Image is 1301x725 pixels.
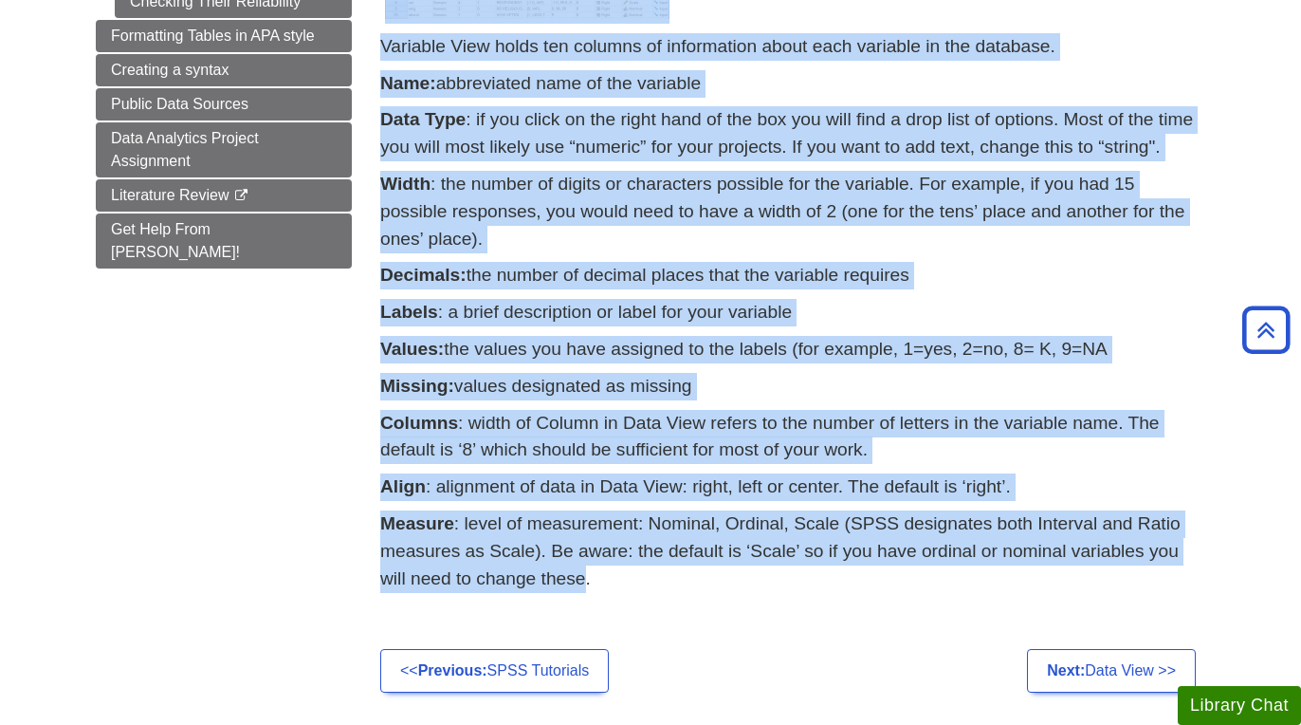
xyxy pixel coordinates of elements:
[380,299,1205,326] p: : a brief description or label for your variable
[233,190,249,202] i: This link opens in a new window
[96,54,352,86] a: Creating a syntax
[96,122,352,177] a: Data Analytics Project Assignment
[111,28,315,44] span: Formatting Tables in APA style
[380,70,1205,98] p: abbreviated name of the variable
[1027,649,1196,693] a: Next:Data View >>
[380,511,1205,592] p: : level of measurement: Nominal, Ordinal, Scale (SPSS designates both Interval and Ratio measures...
[96,214,352,269] a: Get Help From [PERSON_NAME]!
[1236,317,1296,343] a: Back to Top
[380,649,609,693] a: <<Previous:SPSS Tutorials
[111,221,240,260] span: Get Help From [PERSON_NAME]!
[380,262,1205,289] p: the number of decimal places that the variable requires
[380,174,431,194] strong: Width
[380,410,1205,465] p: : width of Column in Data View refers to the number of letters in the variable name. The default ...
[1047,662,1085,679] strong: Next:
[380,373,1205,400] p: values designated as missing
[380,33,1205,61] p: Variable View holds ten columns of information about each variable in the database.
[111,187,229,203] span: Literature Review
[111,62,229,78] span: Creating a syntax
[380,106,1205,161] p: : if you click on the right hand of the box you will find a drop list of options. Most of the tim...
[96,179,352,212] a: Literature Review
[96,20,352,52] a: Formatting Tables in APA style
[1178,686,1301,725] button: Library Chat
[380,339,444,359] strong: Values:
[380,376,454,396] strong: Missing:
[380,513,454,533] strong: Measure
[111,96,248,112] span: Public Data Sources
[418,662,487,679] strong: Previous:
[380,109,466,129] strong: Data Type
[380,476,426,496] strong: Align
[96,88,352,121] a: Public Data Sources
[380,265,467,285] strong: Decimals:
[380,413,458,433] strong: Columns
[111,130,259,169] span: Data Analytics Project Assignment
[380,302,438,322] strong: Labels
[380,73,436,93] strong: Name:
[380,171,1205,252] p: : the number of digits or characters possible for the variable. For example, if you had 15 possib...
[380,474,1205,501] p: : alignment of data in Data View: right, left or center. The default is ‘right’.
[380,336,1205,363] p: the values you have assigned to the labels (for example, 1=yes, 2=no, 8= K, 9=NA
